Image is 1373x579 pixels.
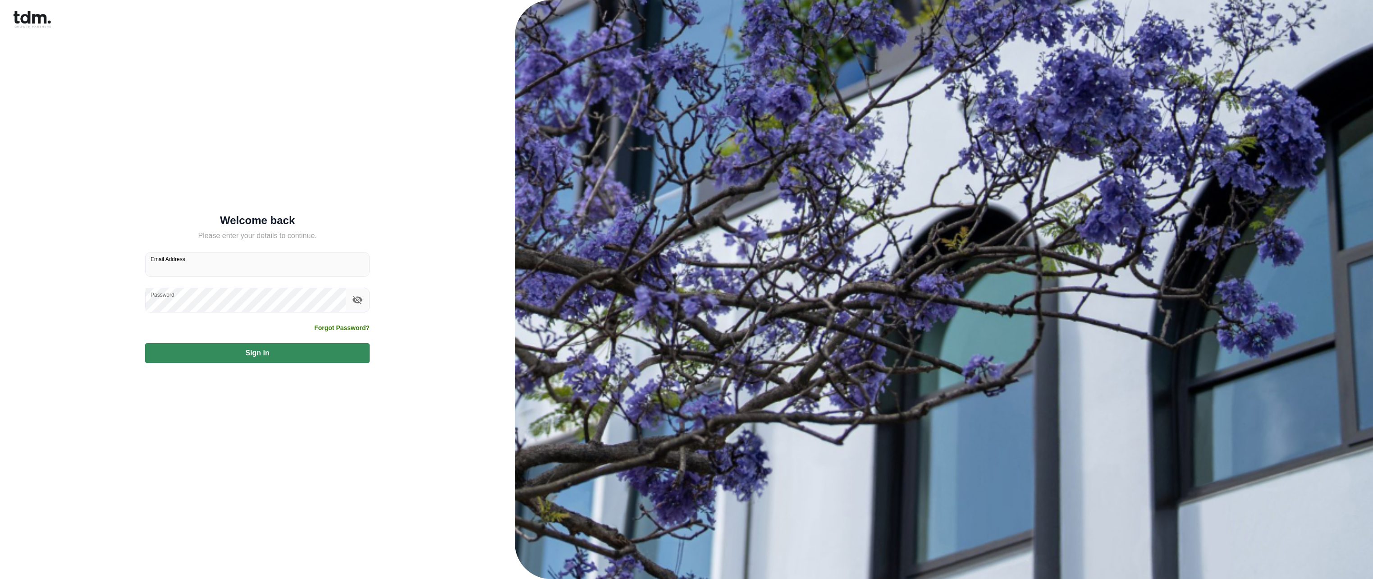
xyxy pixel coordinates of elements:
button: toggle password visibility [350,292,365,308]
h5: Please enter your details to continue. [145,230,370,241]
label: Password [151,291,174,299]
a: Forgot Password? [314,323,370,332]
label: Email Address [151,255,185,263]
h5: Welcome back [145,216,370,225]
button: Sign in [145,343,370,363]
